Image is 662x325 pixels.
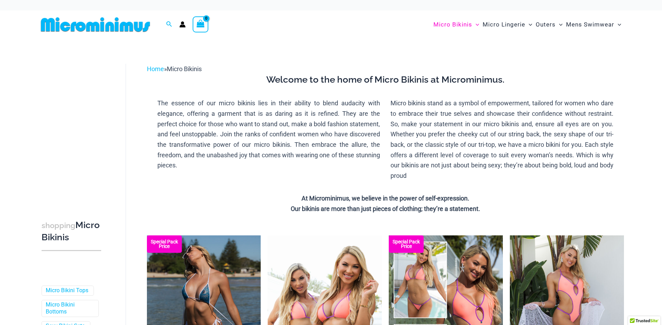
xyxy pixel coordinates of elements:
[483,16,525,33] span: Micro Lingerie
[536,16,556,33] span: Outers
[564,14,623,35] a: Mens SwimwearMenu ToggleMenu Toggle
[157,98,380,171] p: The essence of our micro bikinis lies in their ability to blend audacity with elegance, offering ...
[147,65,164,73] a: Home
[46,287,88,294] a: Micro Bikini Tops
[147,65,202,73] span: »
[566,16,614,33] span: Mens Swimwear
[38,17,153,32] img: MM SHOP LOGO FLAT
[291,205,480,212] strong: Our bikinis are more than just pieces of clothing; they’re a statement.
[556,16,563,33] span: Menu Toggle
[166,20,172,29] a: Search icon link
[302,195,469,202] strong: At Microminimus, we believe in the power of self-expression.
[525,16,532,33] span: Menu Toggle
[534,14,564,35] a: OutersMenu ToggleMenu Toggle
[431,13,624,36] nav: Site Navigation
[193,16,209,32] a: View Shopping Cart, empty
[179,21,186,28] a: Account icon link
[472,16,479,33] span: Menu Toggle
[614,16,621,33] span: Menu Toggle
[433,16,472,33] span: Micro Bikinis
[46,301,93,316] a: Micro Bikini Bottoms
[152,74,619,86] h3: Welcome to the home of Micro Bikinis at Microminimus.
[481,14,534,35] a: Micro LingerieMenu ToggleMenu Toggle
[42,58,104,198] iframe: TrustedSite Certified
[42,221,75,230] span: shopping
[167,65,202,73] span: Micro Bikinis
[389,240,424,249] b: Special Pack Price
[432,14,481,35] a: Micro BikinisMenu ToggleMenu Toggle
[147,240,182,249] b: Special Pack Price
[42,219,101,243] h3: Micro Bikinis
[390,98,613,181] p: Micro bikinis stand as a symbol of empowerment, tailored for women who dare to embrace their true...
